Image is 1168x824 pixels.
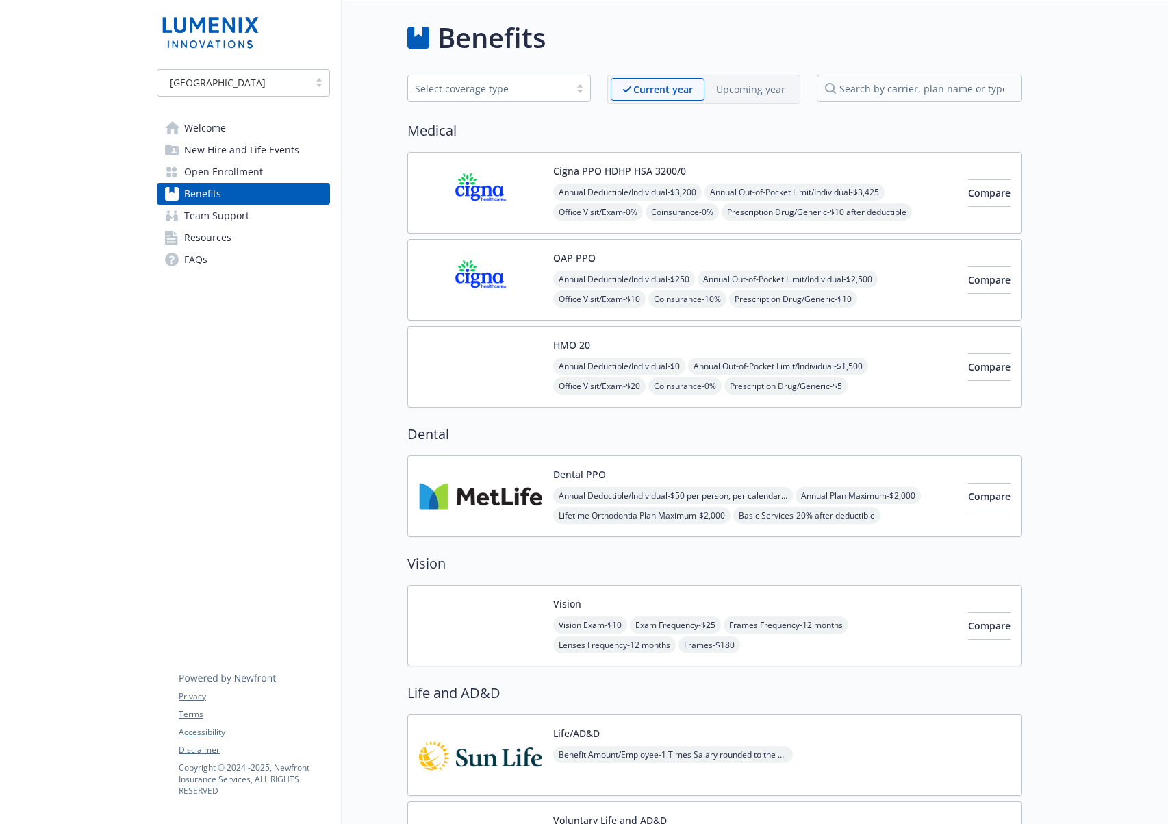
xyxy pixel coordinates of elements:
span: Compare [968,619,1011,632]
span: Vision Exam - $10 [553,616,627,634]
span: Exam Frequency - $25 [630,616,721,634]
button: Compare [968,353,1011,381]
a: Privacy [179,690,329,703]
span: Annual Out-of-Pocket Limit/Individual - $3,425 [704,184,885,201]
a: Accessibility [179,726,329,738]
span: [GEOGRAPHIC_DATA] [164,75,302,90]
span: Coinsurance - 10% [648,290,726,308]
p: Upcoming year [716,82,785,97]
a: Team Support [157,205,330,227]
span: Compare [968,360,1011,373]
input: search by carrier, plan name or type [817,75,1022,102]
h2: Vision [407,553,1022,574]
span: Office Visit/Exam - $10 [553,290,646,308]
button: Compare [968,179,1011,207]
span: Prescription Drug/Generic - $10 after deductible [722,203,912,221]
p: Copyright © 2024 - 2025 , Newfront Insurance Services, ALL RIGHTS RESERVED [179,762,329,797]
span: Annual Out-of-Pocket Limit/Individual - $1,500 [688,358,868,375]
span: Coinsurance - 0% [648,377,722,395]
span: Welcome [184,117,226,139]
span: Office Visit/Exam - $20 [553,377,646,395]
a: Benefits [157,183,330,205]
span: Prescription Drug/Generic - $5 [724,377,848,395]
img: Kaiser Permanente Insurance Company carrier logo [419,338,542,396]
span: Annual Deductible/Individual - $50 per person, per calendar year [553,487,793,504]
span: Lenses Frequency - 12 months [553,636,676,653]
h2: Medical [407,121,1022,141]
span: Annual Deductible/Individual - $250 [553,271,695,288]
span: Lifetime Orthodontia Plan Maximum - $2,000 [553,507,731,524]
span: [GEOGRAPHIC_DATA] [170,75,266,90]
div: Select coverage type [415,82,563,96]
span: Frames Frequency - 12 months [724,616,848,634]
button: HMO 20 [553,338,590,352]
span: Coinsurance - 0% [646,203,719,221]
span: Resources [184,227,231,249]
button: Compare [968,612,1011,640]
button: Life/AD&D [553,726,600,740]
img: Sun Life Financial carrier logo [419,726,542,784]
span: Open Enrollment [184,161,263,183]
span: Compare [968,273,1011,286]
h1: Benefits [437,17,546,58]
img: CIGNA carrier logo [419,164,542,222]
span: FAQs [184,249,207,271]
span: Compare [968,490,1011,503]
span: Basic Services - 20% after deductible [733,507,880,524]
span: Compare [968,186,1011,199]
button: Cigna PPO HDHP HSA 3200/0 [553,164,686,178]
img: Vision Service Plan carrier logo [419,597,542,655]
span: New Hire and Life Events [184,139,299,161]
span: Frames - $180 [678,636,740,653]
span: Annual Deductible/Individual - $3,200 [553,184,702,201]
a: Open Enrollment [157,161,330,183]
span: Office Visit/Exam - 0% [553,203,643,221]
p: Current year [633,82,693,97]
img: Metlife Inc carrier logo [419,467,542,525]
button: OAP PPO [553,251,596,265]
span: Annual Out-of-Pocket Limit/Individual - $2,500 [698,271,878,288]
a: Resources [157,227,330,249]
h2: Life and AD&D [407,683,1022,703]
a: FAQs [157,249,330,271]
h2: Dental [407,424,1022,445]
span: Prescription Drug/Generic - $10 [729,290,857,308]
img: CIGNA carrier logo [419,251,542,309]
button: Dental PPO [553,467,606,482]
span: Annual Plan Maximum - $2,000 [796,487,921,504]
span: Annual Deductible/Individual - $0 [553,358,685,375]
button: Compare [968,483,1011,510]
a: New Hire and Life Events [157,139,330,161]
button: Vision [553,597,581,611]
a: Terms [179,708,329,721]
span: Benefit Amount/Employee - 1 Times Salary rounded to the next higher $1,000 [553,746,793,763]
span: Team Support [184,205,249,227]
span: Benefits [184,183,221,205]
a: Welcome [157,117,330,139]
button: Compare [968,266,1011,294]
a: Disclaimer [179,744,329,756]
